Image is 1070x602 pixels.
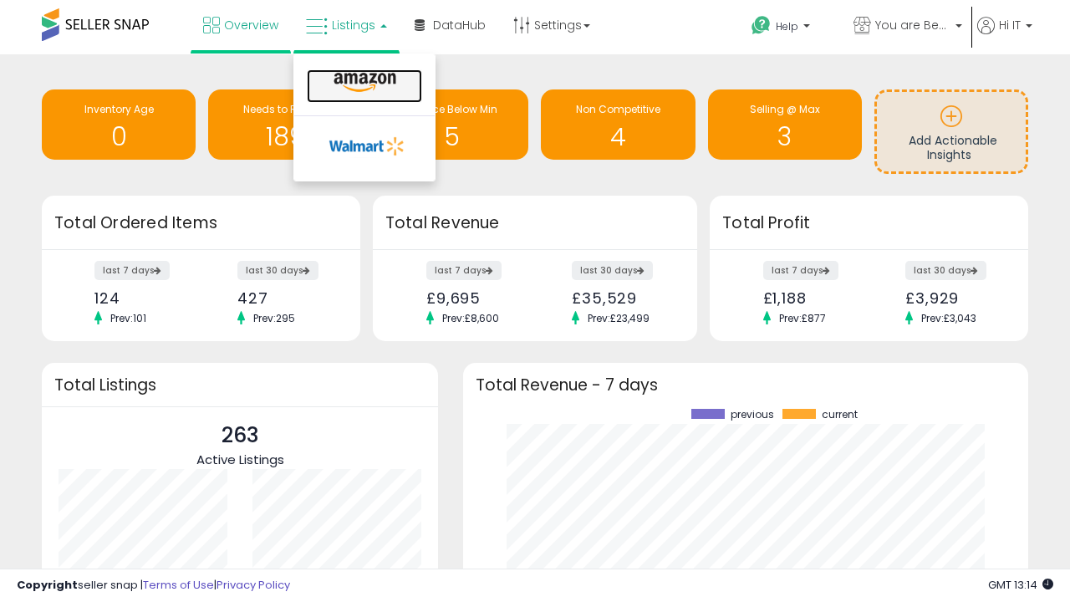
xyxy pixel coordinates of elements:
h1: 189 [217,123,354,150]
span: Selling @ Max [750,102,820,116]
label: last 30 days [572,261,653,280]
h3: Total Ordered Items [54,212,348,235]
a: Add Actionable Insights [877,92,1026,171]
div: 124 [94,289,188,307]
a: Selling @ Max 3 [708,89,862,160]
span: Needs to Reprice [243,102,328,116]
h3: Total Listings [54,379,425,391]
h3: Total Profit [722,212,1016,235]
div: £9,695 [426,289,522,307]
span: previous [731,409,774,421]
h3: Total Revenue [385,212,685,235]
span: Inventory Age [84,102,154,116]
div: seller snap | | [17,578,290,594]
strong: Copyright [17,577,78,593]
span: Non Competitive [576,102,660,116]
div: 427 [237,289,331,307]
a: Non Competitive 4 [541,89,695,160]
p: 263 [196,420,284,451]
div: £3,929 [905,289,999,307]
a: Help [738,3,838,54]
span: Active Listings [196,451,284,468]
h1: 0 [50,123,187,150]
a: BB Price Below Min 5 [374,89,528,160]
span: Prev: 101 [102,311,155,325]
a: Privacy Policy [217,577,290,593]
span: BB Price Below Min [405,102,497,116]
label: last 7 days [94,261,170,280]
span: Prev: £23,499 [579,311,658,325]
h1: 3 [716,123,853,150]
h3: Total Revenue - 7 days [476,379,1016,391]
span: Prev: £877 [771,311,834,325]
a: Needs to Reprice 189 [208,89,362,160]
label: last 7 days [426,261,502,280]
h1: 4 [549,123,686,150]
a: Hi IT [977,17,1032,54]
i: Get Help [751,15,772,36]
h1: 5 [383,123,520,150]
span: Overview [224,17,278,33]
span: Listings [332,17,375,33]
span: Hi IT [999,17,1021,33]
label: last 30 days [237,261,318,280]
a: Terms of Use [143,577,214,593]
span: Add Actionable Insights [909,132,997,164]
span: 2025-09-6 13:14 GMT [988,577,1053,593]
div: £1,188 [763,289,857,307]
label: last 30 days [905,261,986,280]
div: £35,529 [572,289,668,307]
span: DataHub [433,17,486,33]
span: Help [776,19,798,33]
span: Prev: £3,043 [913,311,985,325]
span: Prev: 295 [245,311,303,325]
a: Inventory Age 0 [42,89,196,160]
span: You are Beautiful ([GEOGRAPHIC_DATA]) [875,17,950,33]
span: Prev: £8,600 [434,311,507,325]
label: last 7 days [763,261,838,280]
span: current [822,409,858,421]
